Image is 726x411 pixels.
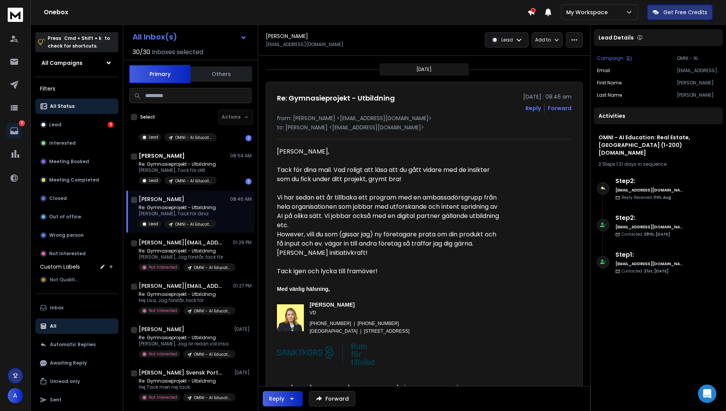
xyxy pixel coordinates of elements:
img: Din profilbild [277,304,304,331]
p: Sent [50,397,61,403]
button: Others [191,66,252,83]
h1: Onebox [44,8,527,17]
p: Contacted [622,268,668,274]
p: OMNI - AI Education: Real Estate, [GEOGRAPHIC_DATA] (1-200) [DOMAIN_NAME] [194,395,231,401]
p: Lead [49,122,61,128]
p: [EMAIL_ADDRESS][DOMAIN_NAME] [266,41,343,48]
span: 11th, Aug [653,195,671,200]
div: Vi har sedan ett år tillbaka ett program med en ambassadörsgrupp från hela organisationen som job... [277,193,501,230]
button: Get Free Credits [647,5,713,20]
p: OMNI - AI Education: Staffing & Recruiting, 1-500 (SV) [194,265,231,271]
img: Sankt Kors — Rum för tillväxt [350,342,376,366]
div: [GEOGRAPHIC_DATA] | [STREET_ADDRESS] [310,328,507,335]
h6: [EMAIL_ADDRESS][DOMAIN_NAME] [615,261,683,267]
p: Meeting Booked [49,158,89,165]
div: Reply [269,395,284,403]
p: Out of office [49,214,81,220]
p: Contacted [622,231,670,237]
p: Lead [149,134,158,140]
button: Lead9 [35,117,118,132]
button: Forward [309,391,355,406]
p: OMNI - AI Education: Real Estate, [GEOGRAPHIC_DATA] (1-200) [DOMAIN_NAME] [175,135,212,140]
p: Wrong person [49,232,84,238]
p: All Status [50,103,75,109]
p: Get Free Credits [663,8,707,16]
h3: Inboxes selected [152,48,203,57]
button: Not Interested [35,246,118,261]
p: [PERSON_NAME], Jag förstår, tack för [139,254,231,260]
div: However, vill du som (gissar jag) ny företagare prata om din produkt och få input och ev. vägar i... [277,230,501,257]
button: Reply [263,391,303,406]
p: [DATE] [234,326,252,332]
p: [EMAIL_ADDRESS][DOMAIN_NAME] [677,68,720,74]
p: 08:54 AM [230,153,252,159]
p: Not Interested [49,251,86,257]
button: Unread only [35,374,118,389]
p: [PERSON_NAME], Tack för dina [139,211,217,217]
p: Re: Gymnasieprojekt - Utbildning [139,248,231,254]
h1: [PERSON_NAME] [266,32,308,40]
span: 30 / 30 [133,48,150,57]
p: My Workspace [566,8,611,16]
p: Not Interested [149,351,177,357]
p: Not Interested [149,308,177,314]
p: Inbox [50,305,63,311]
p: Campaign [597,55,623,61]
p: Hej Lisa, Jag förstår, tack för [139,297,231,304]
div: 9 [108,122,114,128]
p: [PERSON_NAME] [677,80,720,86]
p: OMNI - AI Education: Translation, 1-500 (SV) [194,352,231,357]
p: [DATE] [416,66,432,73]
button: All [35,319,118,334]
p: OMNI - AI Education: Staffing & Recruiting, 1-500 (SV) [175,178,212,184]
b: Med vänlig hälsning, [277,286,330,292]
div: [PERSON_NAME], [277,147,501,156]
p: Closed [49,195,67,201]
span: Not Qualified [50,277,81,283]
p: All [50,323,56,329]
div: | [598,161,718,167]
h3: Custom Labels [40,263,80,271]
h1: Re: Gymnasieprojekt - Utbildning [277,93,395,104]
p: 08:46 AM [230,196,252,202]
p: Hej Tack men nej tack. [139,384,231,390]
img: logo [8,8,23,22]
button: Meeting Completed [35,172,118,188]
button: Reply [525,104,541,112]
p: [PERSON_NAME], Jag är redan väl insatt [139,341,231,347]
h1: [PERSON_NAME] [139,325,184,333]
button: All Status [35,99,118,114]
p: 01:27 PM [233,283,252,289]
p: OMNI - AI Education: Real Estate, [GEOGRAPHIC_DATA] (1-200) [DOMAIN_NAME] [175,221,212,227]
p: Re: Gymnasieprojekt - Utbildning [139,335,231,341]
button: Closed [35,191,118,206]
span: 28th, [DATE] [644,231,670,237]
div: Den [DATE] 14:02 skrev [PERSON_NAME] < >: [277,384,501,403]
div: Activities [594,107,723,124]
h6: Step 1 : [615,250,683,259]
p: OMNI - AI Education: Real Estate, [GEOGRAPHIC_DATA] (1-200) [DOMAIN_NAME] [677,55,720,61]
p: Lead [149,221,158,227]
p: 01:29 PM [233,239,252,246]
p: [PERSON_NAME], Tack för ditt [139,167,217,173]
span: 2 Steps [598,161,615,167]
h6: Step 2 : [615,177,683,186]
div: 1 [245,178,252,185]
button: Interested [35,135,118,151]
p: Re: Gymnasieprojekt - Utbildning [139,378,231,384]
a: 9 [7,123,22,139]
span: 21st, [DATE] [644,268,668,274]
p: OMNI - AI Education: Staffing & Recruiting, 1-500 (SV) [194,308,231,314]
p: Awaiting Reply [50,360,87,366]
p: Meeting Completed [49,177,99,183]
h6: Step 2 : [615,213,683,223]
div: Open Intercom Messenger [698,385,716,403]
button: Wrong person [35,228,118,243]
button: Primary [129,65,191,83]
p: Email [597,68,610,74]
img: Sankt Kors - Logotyp [277,346,335,359]
p: Re: Gymnasieprojekt - Utbildning [139,205,217,211]
button: All Inbox(s) [126,29,253,45]
p: [DATE] : 08:46 am [523,93,572,101]
button: Automatic Replies [35,337,118,352]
